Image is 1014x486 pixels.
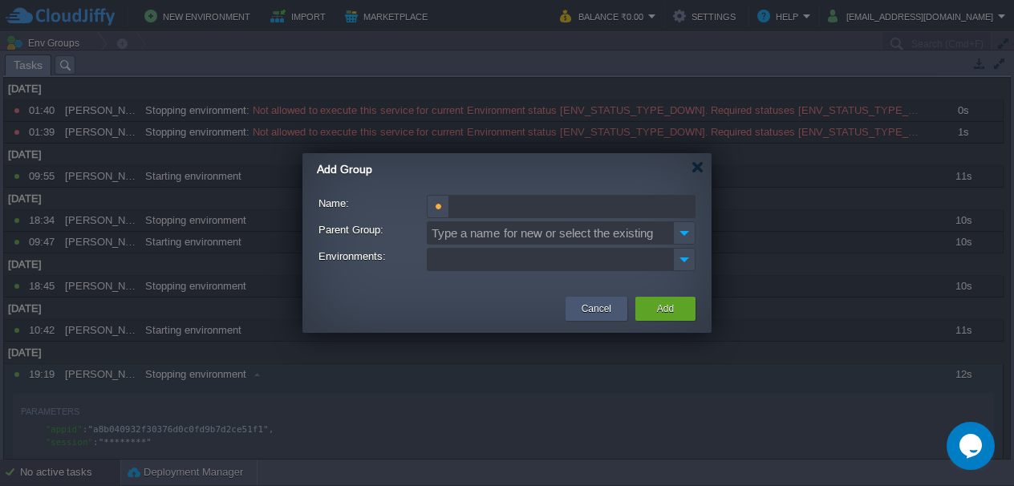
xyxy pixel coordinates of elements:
button: Cancel [582,301,611,317]
iframe: chat widget [947,422,998,470]
label: Parent Group: [318,221,425,238]
button: Add [657,301,674,317]
label: Name: [318,195,425,212]
span: Add Group [317,163,372,176]
label: Environments: [318,248,425,265]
